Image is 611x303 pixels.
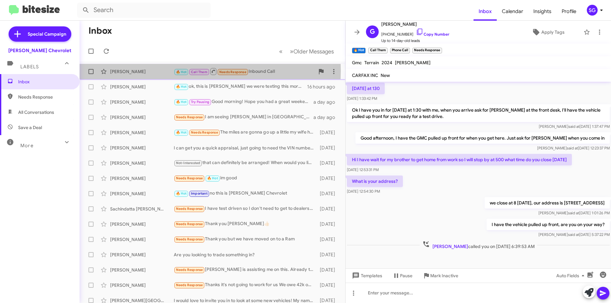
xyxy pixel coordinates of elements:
p: I have the vehicle pulled up front, are you on your way? [487,219,610,230]
span: [PERSON_NAME] [DATE] 1:37:47 PM [539,124,610,129]
span: [DATE] 12:53:31 PM [347,167,379,172]
span: Up to 14-day-old leads [381,38,449,44]
div: [DATE] [317,221,340,227]
p: we close at 8 [DATE], our address is [STREET_ADDRESS] [485,197,610,209]
p: Hi I have wait for my brother to get home from work so I will stop by at 500 what time do you clo... [347,154,572,165]
span: Needs Response [18,94,72,100]
div: [DATE] [317,267,340,273]
div: [DATE] [317,160,340,166]
p: Ok I have you in for [DATE] at 1:30 with me, when you arrive ask for [PERSON_NAME] at the front d... [347,104,610,122]
span: said at [568,232,579,237]
span: Save a Deal [18,124,42,131]
span: Needs Response [219,70,246,74]
h1: Inbox [88,26,112,36]
div: [DATE] [317,190,340,197]
span: Needs Response [191,130,218,134]
span: said at [568,124,579,129]
div: Inbound Call [174,67,315,75]
span: Call Them [191,70,207,74]
div: Thank you [PERSON_NAME]👍🏻 [174,220,317,228]
span: Needs Response [176,268,203,272]
span: [PERSON_NAME] [381,20,449,28]
span: Terrain [364,60,379,65]
div: Thanks it's not going to work for us We owe 42k on my expedition and it's only worth maybe 28- so... [174,281,317,289]
span: Older Messages [293,48,334,55]
span: called you on [DATE] 6:39:53 AM [420,240,537,250]
div: [PERSON_NAME] [110,129,174,136]
span: G [370,27,375,37]
span: Needs Response [176,176,203,180]
div: a day ago [313,99,340,105]
span: Needs Response [176,207,203,211]
div: I have test driven so I don't need to get to dealership again [174,205,317,212]
span: [PERSON_NAME] [395,60,431,65]
button: Mark Inactive [418,270,463,281]
span: 🔥 Hot [176,100,187,104]
div: ok, this is [PERSON_NAME] we were texting this morning, just shoot me a text on the other number ... [174,83,307,90]
button: SG [581,5,604,16]
small: 🔥 Hot [352,48,366,53]
div: Sachindatta [PERSON_NAME] [110,206,174,212]
span: Needs Response [176,283,203,287]
span: 🔥 Hot [176,85,187,89]
span: Important [191,191,207,196]
div: [DATE] [317,236,340,243]
span: More [20,143,33,148]
p: What is your address? [347,176,403,187]
div: Thank you but we have moved on to a Ram [174,236,317,243]
div: 16 hours ago [307,84,340,90]
div: [PERSON_NAME] is assisting me on this. Already test drove the vehicle [174,266,317,273]
a: Inbox [474,2,497,21]
span: said at [568,210,579,215]
span: Calendar [497,2,528,21]
div: [PERSON_NAME] [110,282,174,288]
span: Insights [528,2,557,21]
span: 🔥 Hot [207,176,218,180]
div: [PERSON_NAME] [110,175,174,182]
div: Good morning! Hope you had a great weekend! Do you have any questions I can help with about the C... [174,98,313,106]
div: [PERSON_NAME] [110,236,174,243]
span: Special Campaign [28,31,66,37]
div: that can definitely be arranged! When would you like to stop in and test drive your new truck? we... [174,159,317,167]
p: Good afternoon, I have the GMC pulled up front for when you get here. Just ask for [PERSON_NAME] ... [355,132,610,144]
span: Mark Inactive [430,270,458,281]
span: 2024 [382,60,392,65]
span: [PHONE_NUMBER] [381,28,449,38]
span: 🔥 Hot [176,70,187,74]
button: Apply Tags [515,26,580,38]
div: no this is [PERSON_NAME] Chevrolet [174,190,317,197]
span: Needs Response [176,237,203,241]
small: Needs Response [412,48,442,53]
div: [PERSON_NAME] [110,160,174,166]
span: CARFAX INC [352,72,378,78]
span: Apply Tags [541,26,565,38]
div: SG [587,5,598,16]
div: [PERSON_NAME] [110,84,174,90]
span: Pause [400,270,412,281]
div: [DATE] [317,145,340,151]
span: Try Pausing [191,100,209,104]
div: [PERSON_NAME] [110,190,174,197]
span: [PERSON_NAME] [DATE] 12:23:37 PM [537,146,610,150]
span: Gmc [352,60,362,65]
span: said at [567,146,578,150]
span: « [279,47,283,55]
span: Inbox [18,79,72,85]
span: New [381,72,390,78]
div: [DATE] [317,251,340,258]
div: [DATE] [317,206,340,212]
nav: Page navigation example [276,45,338,58]
div: [DATE] [317,129,340,136]
span: 🔥 Hot [176,191,187,196]
span: [PERSON_NAME] [432,244,468,249]
div: a day ago [313,114,340,121]
div: Are you looking to trade something in? [174,251,317,258]
button: Auto Fields [551,270,592,281]
span: Profile [557,2,581,21]
span: Needs Response [176,222,203,226]
span: [PERSON_NAME] [DATE] 1:01:26 PM [538,210,610,215]
span: Templates [351,270,382,281]
div: [PERSON_NAME] [110,114,174,121]
span: Not-Interested [176,161,200,165]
